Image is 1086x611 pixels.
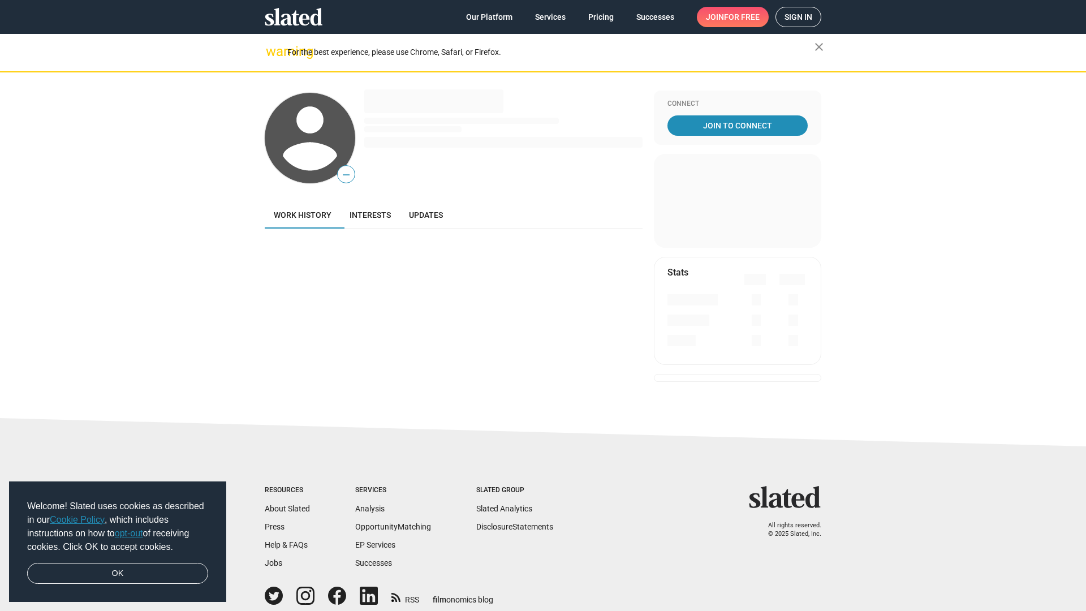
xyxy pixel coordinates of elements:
[756,522,821,538] p: All rights reserved. © 2025 Slated, Inc.
[355,522,431,531] a: OpportunityMatching
[338,167,355,182] span: —
[706,7,760,27] span: Join
[588,7,614,27] span: Pricing
[724,7,760,27] span: for free
[27,563,208,584] a: dismiss cookie message
[667,100,808,109] div: Connect
[579,7,623,27] a: Pricing
[466,7,512,27] span: Our Platform
[355,540,395,549] a: EP Services
[670,115,805,136] span: Join To Connect
[775,7,821,27] a: Sign in
[409,210,443,220] span: Updates
[9,481,226,603] div: cookieconsent
[50,515,105,524] a: Cookie Policy
[667,115,808,136] a: Join To Connect
[433,595,446,604] span: film
[697,7,769,27] a: Joinfor free
[350,210,391,220] span: Interests
[457,7,522,27] a: Our Platform
[526,7,575,27] a: Services
[433,586,493,605] a: filmonomics blog
[115,528,143,538] a: opt-out
[287,45,815,60] div: For the best experience, please use Chrome, Safari, or Firefox.
[265,522,285,531] a: Press
[636,7,674,27] span: Successes
[341,201,400,229] a: Interests
[265,486,310,495] div: Resources
[812,40,826,54] mat-icon: close
[785,7,812,27] span: Sign in
[627,7,683,27] a: Successes
[355,504,385,513] a: Analysis
[391,588,419,605] a: RSS
[355,558,392,567] a: Successes
[476,504,532,513] a: Slated Analytics
[667,266,688,278] mat-card-title: Stats
[476,522,553,531] a: DisclosureStatements
[266,45,279,58] mat-icon: warning
[535,7,566,27] span: Services
[265,540,308,549] a: Help & FAQs
[274,210,331,220] span: Work history
[265,201,341,229] a: Work history
[355,486,431,495] div: Services
[265,504,310,513] a: About Slated
[400,201,452,229] a: Updates
[476,486,553,495] div: Slated Group
[27,500,208,554] span: Welcome! Slated uses cookies as described in our , which includes instructions on how to of recei...
[265,558,282,567] a: Jobs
